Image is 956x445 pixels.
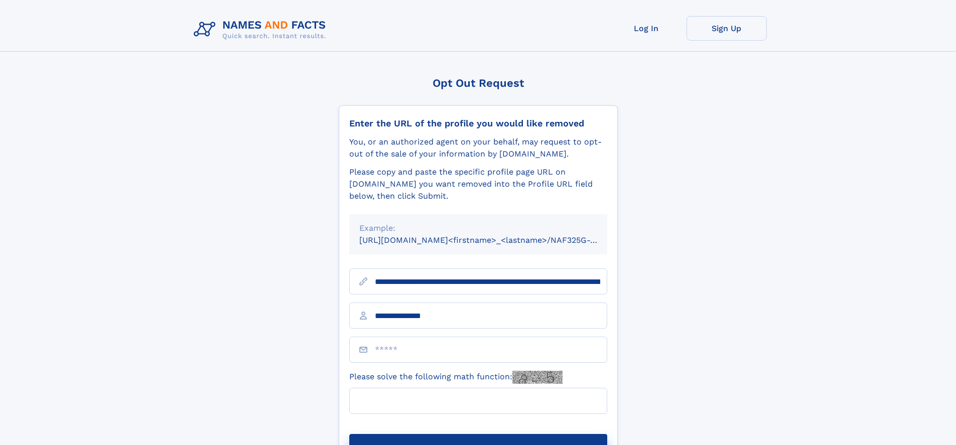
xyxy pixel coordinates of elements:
div: Please copy and paste the specific profile page URL on [DOMAIN_NAME] you want removed into the Pr... [349,166,607,202]
label: Please solve the following math function: [349,371,563,384]
div: Example: [359,222,597,234]
div: Opt Out Request [339,77,618,89]
small: [URL][DOMAIN_NAME]<firstname>_<lastname>/NAF325G-xxxxxxxx [359,235,626,245]
img: Logo Names and Facts [190,16,334,43]
div: You, or an authorized agent on your behalf, may request to opt-out of the sale of your informatio... [349,136,607,160]
a: Log In [606,16,687,41]
div: Enter the URL of the profile you would like removed [349,118,607,129]
a: Sign Up [687,16,767,41]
